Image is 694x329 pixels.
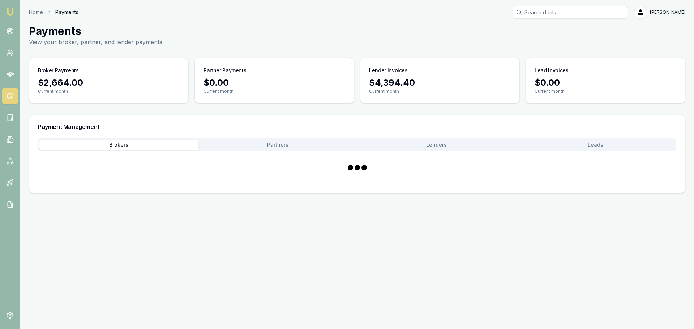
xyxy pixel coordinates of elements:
span: Payments [55,9,78,16]
button: Brokers [39,140,198,150]
div: $4,394.40 [369,77,511,88]
p: View your broker, partner, and lender payments [29,38,162,46]
h1: Payments [29,25,162,38]
p: Current month [369,88,511,94]
a: Home [29,9,43,16]
h3: Broker Payments [38,67,79,74]
img: emu-icon-u.png [6,7,14,16]
nav: breadcrumb [29,9,78,16]
div: $0.00 [204,77,345,88]
div: $2,664.00 [38,77,180,88]
h3: Partner Payments [204,67,246,74]
input: Search deals [513,6,628,19]
p: Current month [38,88,180,94]
div: $0.00 [535,77,676,88]
p: Current month [535,88,676,94]
button: Lenders [357,140,516,150]
button: Leads [516,140,675,150]
p: Current month [204,88,345,94]
span: [PERSON_NAME] [650,9,685,15]
h3: Payment Management [38,124,676,130]
h3: Lender Invoices [369,67,408,74]
h3: Lead Invoices [535,67,568,74]
button: Partners [198,140,357,150]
